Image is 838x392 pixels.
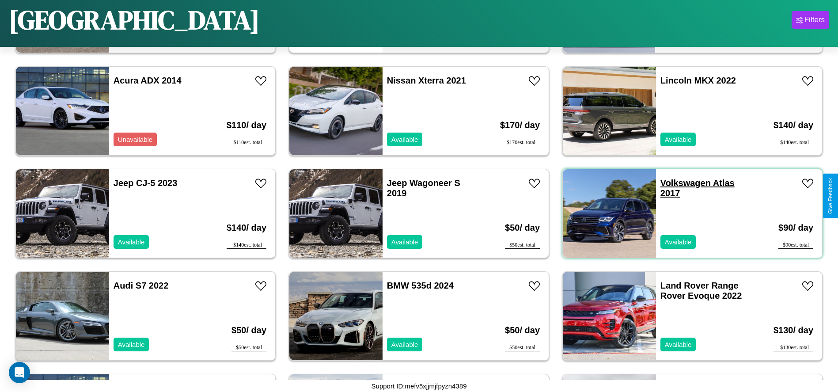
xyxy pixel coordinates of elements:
[792,11,829,29] button: Filters
[778,242,813,249] div: $ 90 est. total
[774,139,813,146] div: $ 140 est. total
[227,139,266,146] div: $ 110 est. total
[9,362,30,383] div: Open Intercom Messenger
[227,242,266,249] div: $ 140 est. total
[387,178,460,198] a: Jeep Wagoneer S 2019
[774,316,813,344] h3: $ 130 / day
[118,236,145,248] p: Available
[774,344,813,351] div: $ 130 est. total
[114,76,182,85] a: Acura ADX 2014
[774,111,813,139] h3: $ 140 / day
[391,236,418,248] p: Available
[114,281,169,290] a: Audi S7 2022
[660,178,735,198] a: Volkswagen Atlas 2017
[231,316,266,344] h3: $ 50 / day
[665,133,692,145] p: Available
[804,15,825,24] div: Filters
[778,214,813,242] h3: $ 90 / day
[231,344,266,351] div: $ 50 est. total
[665,339,692,350] p: Available
[391,133,418,145] p: Available
[505,344,540,351] div: $ 50 est. total
[505,214,540,242] h3: $ 50 / day
[505,316,540,344] h3: $ 50 / day
[114,178,178,188] a: Jeep CJ-5 2023
[505,242,540,249] div: $ 50 est. total
[227,214,266,242] h3: $ 140 / day
[372,380,467,392] p: Support ID: mefv5xjjmjfpyzn4389
[387,76,466,85] a: Nissan Xterra 2021
[118,339,145,350] p: Available
[118,133,152,145] p: Unavailable
[227,111,266,139] h3: $ 110 / day
[660,76,736,85] a: Lincoln MKX 2022
[500,111,540,139] h3: $ 170 / day
[660,281,742,301] a: Land Rover Range Rover Evoque 2022
[500,139,540,146] div: $ 170 est. total
[9,2,260,38] h1: [GEOGRAPHIC_DATA]
[665,236,692,248] p: Available
[387,281,454,290] a: BMW 535d 2024
[391,339,418,350] p: Available
[827,178,834,214] div: Give Feedback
